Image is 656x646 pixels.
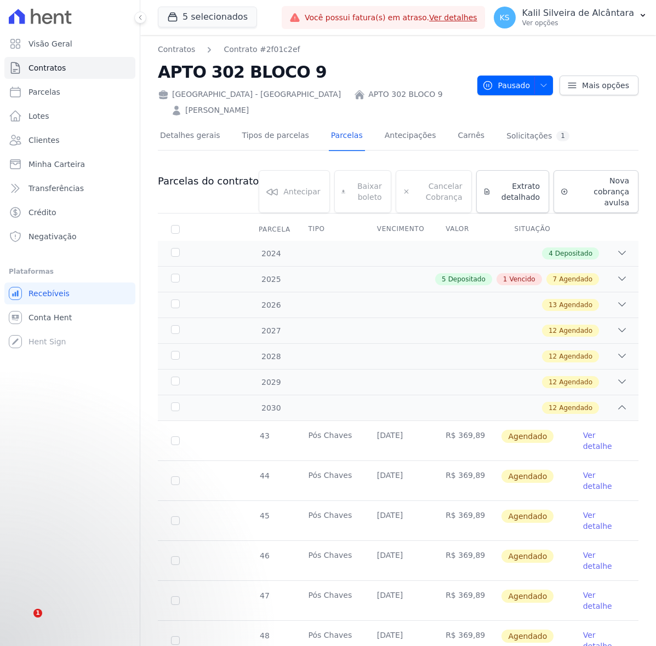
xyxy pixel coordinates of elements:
span: Agendado [501,510,554,523]
span: Depositado [555,249,592,258]
span: Agendado [559,326,592,336]
span: Lotes [28,111,49,122]
span: Minha Carteira [28,159,85,170]
button: Pausado [477,76,553,95]
button: KS Kalil Silveira de Alcântara Ver opções [485,2,656,33]
th: Valor [432,218,501,241]
span: 5 [442,274,446,284]
span: Extrato detalhado [495,181,540,203]
div: [GEOGRAPHIC_DATA] - [GEOGRAPHIC_DATA] [158,89,341,100]
th: Tipo [295,218,364,241]
span: 12 [549,377,557,387]
a: Ver detalhe [583,470,625,492]
td: [DATE] [364,581,432,620]
span: Mais opções [582,80,629,91]
span: Parcelas [28,86,60,97]
span: 7 [553,274,557,284]
span: 44 [259,471,270,480]
div: Parcela [246,218,304,240]
a: Lotes [4,105,135,127]
span: 12 [549,403,557,413]
a: Extrato detalhado [476,170,550,213]
a: Detalhes gerais [158,122,223,151]
td: Pós Chaves [295,501,364,540]
span: Pausado [482,76,530,95]
span: Nova cobrança avulsa [573,175,629,208]
td: R$ 369,89 [432,421,501,460]
a: Ver detalhe [583,430,625,452]
a: Parcelas [4,81,135,103]
a: Nova cobrança avulsa [554,170,638,213]
span: 48 [259,631,270,640]
span: Clientes [28,135,59,146]
span: Agendado [501,590,554,603]
nav: Breadcrumb [158,44,300,55]
a: APTO 302 BLOCO 9 [368,89,442,100]
a: Parcelas [329,122,365,151]
a: Recebíveis [4,282,135,304]
span: Agendado [501,470,554,483]
span: Agendado [501,430,554,443]
span: 43 [259,431,270,440]
a: Crédito [4,201,135,223]
td: R$ 369,89 [432,581,501,620]
span: Visão Geral [28,38,72,49]
p: Ver opções [522,19,634,27]
td: Pós Chaves [295,581,364,620]
span: 12 [549,351,557,361]
td: R$ 369,89 [432,501,501,540]
th: Situação [501,218,569,241]
td: [DATE] [364,541,432,580]
a: Clientes [4,129,135,151]
span: Contratos [28,62,66,73]
td: R$ 369,89 [432,461,501,500]
a: Mais opções [560,76,638,95]
a: [PERSON_NAME] [185,105,249,116]
span: 1 [503,274,507,284]
a: Minha Carteira [4,153,135,175]
span: 47 [259,591,270,600]
span: 45 [259,511,270,520]
span: Depositado [448,274,486,284]
a: Contratos [4,57,135,79]
a: Antecipações [383,122,438,151]
td: Pós Chaves [295,421,364,460]
input: default [171,516,180,525]
span: Agendado [559,300,592,310]
a: Ver detalhe [583,510,625,532]
h2: APTO 302 BLOCO 9 [158,60,469,84]
a: Visão Geral [4,33,135,55]
input: default [171,636,180,645]
span: Agendado [559,403,592,413]
a: Ver detalhes [429,13,477,22]
a: Ver detalhe [583,550,625,572]
button: 5 selecionados [158,7,257,27]
span: Agendado [501,630,554,643]
td: Pós Chaves [295,541,364,580]
a: Negativação [4,226,135,247]
td: [DATE] [364,421,432,460]
span: 13 [549,300,557,310]
a: Transferências [4,177,135,199]
a: Solicitações1 [504,122,572,151]
span: Vencido [509,274,535,284]
span: KS [500,14,510,21]
td: R$ 369,89 [432,541,501,580]
span: Agendado [559,377,592,387]
span: 1 [33,609,42,618]
div: Solicitações [506,131,569,141]
td: [DATE] [364,461,432,500]
span: Agendado [559,274,592,284]
span: 4 [549,249,553,258]
a: Tipos de parcelas [240,122,311,151]
iframe: Intercom notifications mensagem [8,540,227,616]
span: Recebíveis [28,288,70,299]
td: Pós Chaves [295,461,364,500]
input: default [171,476,180,485]
span: Conta Hent [28,312,72,323]
a: Ver detalhe [583,590,625,612]
p: Kalil Silveira de Alcântara [522,8,634,19]
th: Vencimento [364,218,432,241]
iframe: Intercom live chat [11,609,37,635]
div: 1 [556,131,569,141]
